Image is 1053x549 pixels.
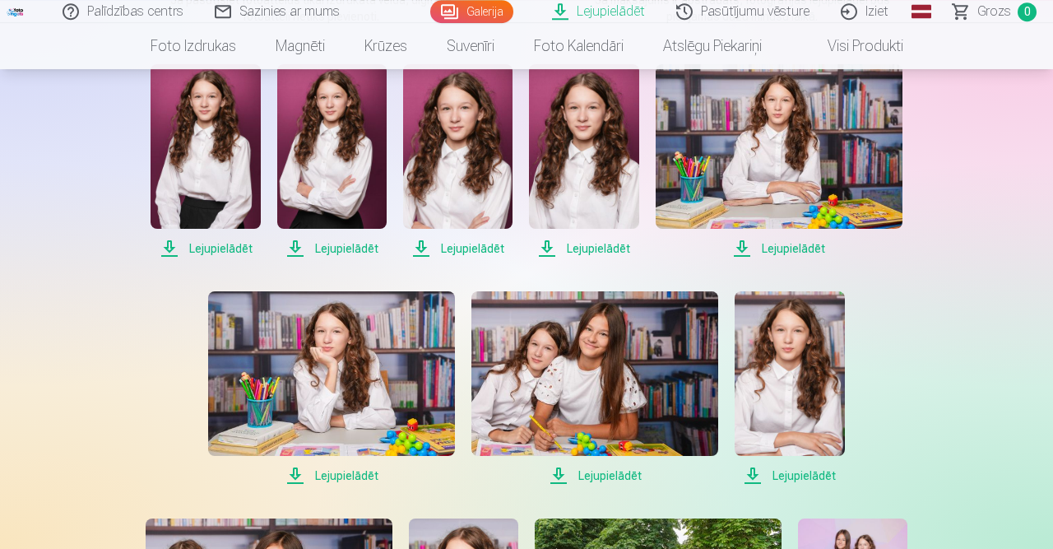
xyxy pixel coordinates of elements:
[427,23,514,69] a: Suvenīri
[208,466,455,486] span: Lejupielādēt
[345,23,427,69] a: Krūzes
[471,466,718,486] span: Lejupielādēt
[656,64,902,258] a: Lejupielādēt
[151,64,260,258] a: Lejupielādēt
[403,239,513,258] span: Lejupielādēt
[735,466,844,486] span: Lejupielādēt
[529,64,638,258] a: Lejupielādēt
[735,291,844,486] a: Lejupielādēt
[977,2,1011,21] span: Grozs
[1018,2,1037,21] span: 0
[403,64,513,258] a: Lejupielādēt
[151,239,260,258] span: Lejupielādēt
[277,239,387,258] span: Lejupielādēt
[656,239,902,258] span: Lejupielādēt
[131,23,256,69] a: Foto izdrukas
[256,23,345,69] a: Magnēti
[7,7,25,16] img: /fa1
[782,23,923,69] a: Visi produkti
[208,291,455,486] a: Lejupielādēt
[277,64,387,258] a: Lejupielādēt
[529,239,638,258] span: Lejupielādēt
[643,23,782,69] a: Atslēgu piekariņi
[514,23,643,69] a: Foto kalendāri
[471,291,718,486] a: Lejupielādēt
